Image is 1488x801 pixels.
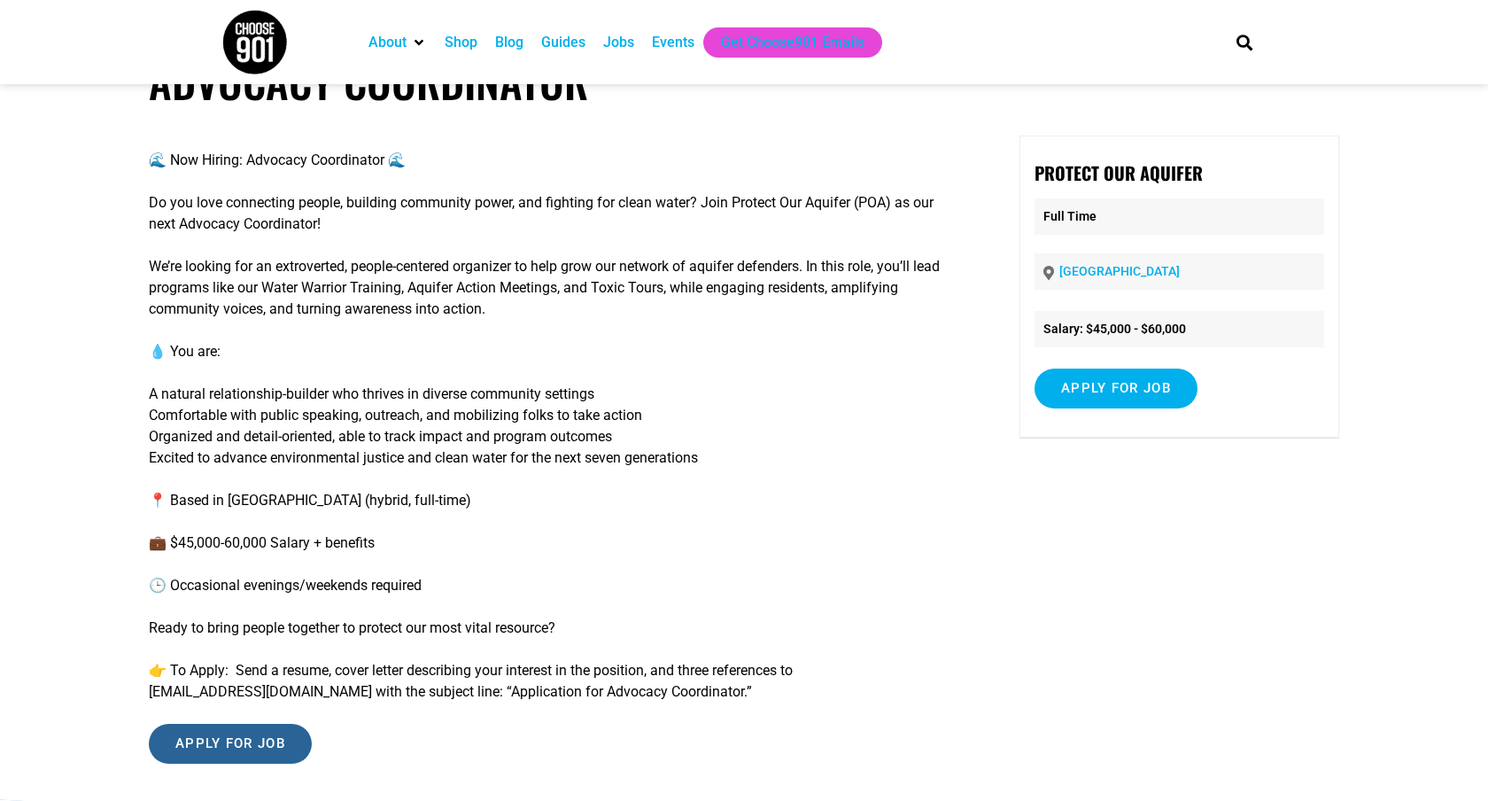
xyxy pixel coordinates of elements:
p: Ready to bring people together to protect our most vital resource? [149,618,960,639]
p: 📍 Based in [GEOGRAPHIC_DATA] (hybrid, full-time) [149,490,960,511]
li: Salary: $45,000 - $60,000 [1035,311,1324,347]
input: Apply for job [149,724,312,764]
a: Blog [495,32,523,53]
a: Get Choose901 Emails [721,32,864,53]
a: Shop [445,32,477,53]
nav: Main nav [360,27,1206,58]
a: Events [652,32,694,53]
p: We’re looking for an extroverted, people-centered organizer to help grow our network of aquifer d... [149,256,960,320]
div: Search [1230,27,1259,57]
strong: Protect Our Aquifer [1035,159,1203,186]
p: 🕒 Occasional evenings/weekends required [149,575,960,596]
p: Full Time [1035,198,1324,235]
h1: Advocacy Coordinator [149,55,1339,107]
a: Guides [541,32,585,53]
p: 🌊 Now Hiring: Advocacy Coordinator 🌊 [149,150,960,171]
p: Do you love connecting people, building community power, and fighting for clean water? Join Prote... [149,192,960,235]
p: 💼 $45,000-60,000 Salary + benefits [149,533,960,554]
a: [GEOGRAPHIC_DATA] [1059,264,1180,278]
a: Jobs [603,32,634,53]
p: 👉 To Apply: Send a resume, cover letter describing your interest in the position, and three refer... [149,660,960,703]
a: About [368,32,407,53]
p: A natural relationship-builder who thrives in diverse community settings Comfortable with public ... [149,384,960,469]
input: Apply for job [1035,369,1197,408]
p: 💧 You are: [149,341,960,362]
div: About [360,27,436,58]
